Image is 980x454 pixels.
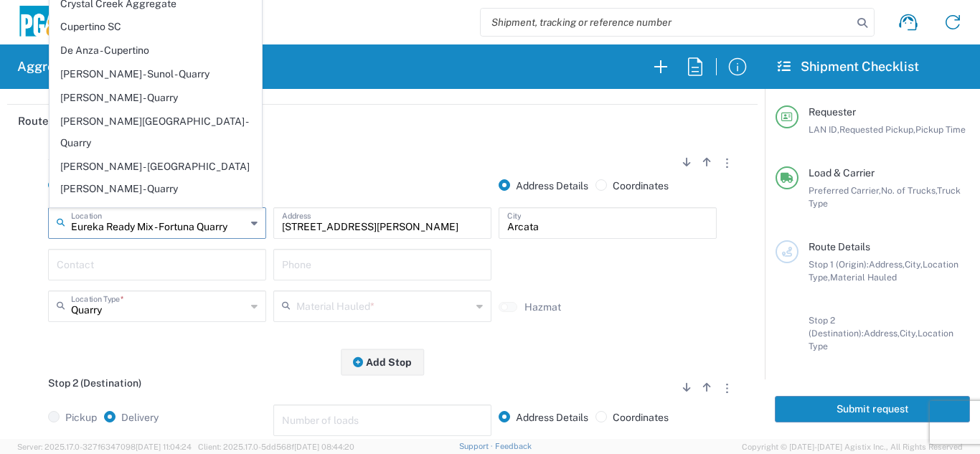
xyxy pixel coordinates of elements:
span: Stop 2 (Destination) [48,377,141,389]
label: Hazmat [524,301,561,313]
span: Server: 2025.17.0-327f6347098 [17,443,192,451]
span: Material Hauled [830,272,897,283]
span: Copyright © [DATE]-[DATE] Agistix Inc., All Rights Reserved [742,440,963,453]
span: [PERSON_NAME][GEOGRAPHIC_DATA] - Quarry [50,110,261,155]
a: Feedback [495,442,532,450]
span: No. of Trucks, [881,185,937,196]
label: Coordinates [595,411,669,424]
span: Address, [864,328,900,339]
img: pge [17,6,75,39]
span: Requested Pickup, [839,124,915,135]
button: Add Stop [341,349,424,375]
label: Address Details [499,179,588,192]
span: Client: 2025.17.0-5dd568f [198,443,354,451]
span: City, [905,259,923,270]
span: Preferred Carrier, [809,185,881,196]
span: EBI - [GEOGRAPHIC_DATA] - Quarry [50,202,261,224]
span: [PERSON_NAME] - [GEOGRAPHIC_DATA][PERSON_NAME] - Quarry [50,156,261,200]
span: Address, [869,259,905,270]
span: Stop 1 (Origin) [48,152,114,164]
label: Coordinates [595,179,669,192]
span: [DATE] 11:04:24 [136,443,192,451]
span: Stop 1 (Origin): [809,259,869,270]
input: Shipment, tracking or reference number [481,9,852,36]
span: Stop 2 (Destination): [809,315,864,339]
span: [PERSON_NAME] - Quarry [50,87,261,109]
h2: Shipment Checklist [778,58,919,75]
button: Submit request [775,396,970,422]
span: [DATE] 08:44:20 [294,443,354,451]
h2: Aggregate & Spoils Shipment Request [17,58,249,75]
span: City, [900,328,918,339]
span: Route Details [809,241,870,252]
span: Load & Carrier [809,167,875,179]
label: Address Details [499,411,588,424]
span: Pickup Time [915,124,966,135]
span: Requester [809,106,856,118]
span: LAN ID, [809,124,839,135]
h2: Route Details [18,114,88,128]
a: Support [459,442,495,450]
